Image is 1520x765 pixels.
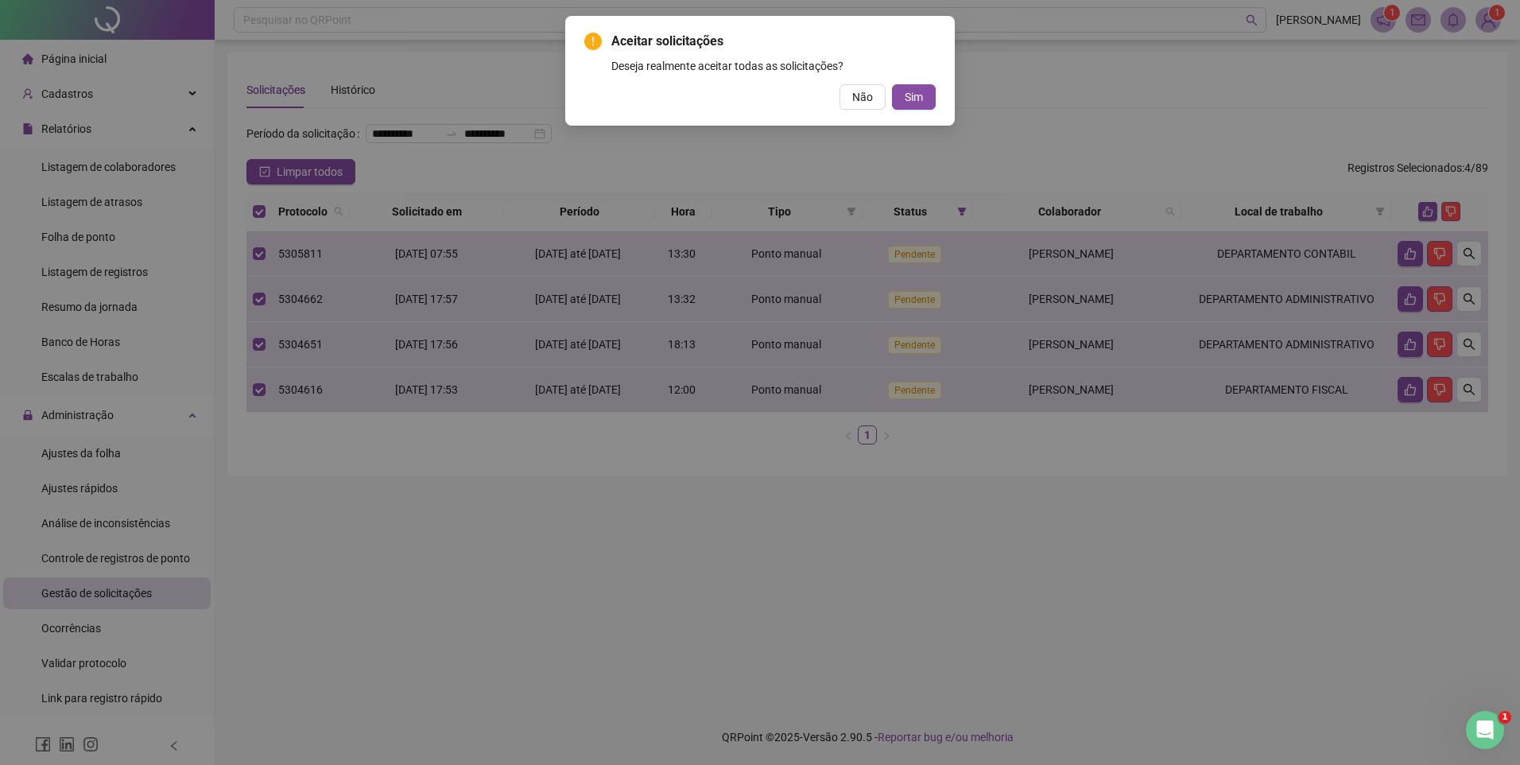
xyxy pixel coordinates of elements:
[611,57,936,75] div: Deseja realmente aceitar todas as solicitações?
[839,84,886,110] button: Não
[892,84,936,110] button: Sim
[611,32,936,51] span: Aceitar solicitações
[1499,711,1511,724] span: 1
[1466,711,1504,749] iframe: Intercom live chat
[852,88,873,106] span: Não
[584,33,602,50] span: exclamation-circle
[905,88,923,106] span: Sim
